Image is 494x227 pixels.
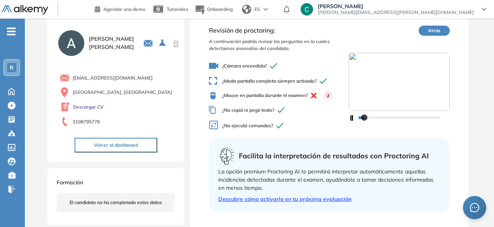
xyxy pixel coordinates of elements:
[89,35,134,51] span: [PERSON_NAME] [PERSON_NAME]
[209,120,348,132] span: ¿No ejecutó comandos?
[470,203,479,212] span: message
[73,75,153,81] span: [EMAIL_ADDRESS][DOMAIN_NAME]
[73,89,172,96] span: [GEOGRAPHIC_DATA], [GEOGRAPHIC_DATA]
[103,6,145,12] span: Agendar una demo
[318,3,474,9] span: [PERSON_NAME]
[207,6,233,12] span: Onboarding
[254,6,260,13] span: ES
[324,91,332,100] div: 2
[218,195,440,203] a: Descubre cómo activarlo en tu próxima evaluación
[167,6,188,12] span: Tutoriales
[195,1,233,18] button: Onboarding
[57,179,83,186] span: Formación
[263,8,268,11] img: arrow
[75,138,157,152] button: Volver al dashboard
[95,4,145,13] a: Agendar una demo
[209,91,348,100] span: ¿Mouse en pantalla durante el examen?
[218,168,440,192] div: La opción premium Proctoring AI te permitirá interpretar automáticamente aquellas incidencias det...
[242,5,251,14] img: world
[209,106,348,114] span: ¿No copió ni pegó texto?
[318,9,474,16] span: [PERSON_NAME][EMAIL_ADDRESS][PERSON_NAME][DOMAIN_NAME]
[57,29,85,57] img: PROFILE_MENU_LOGO_USER
[10,64,14,71] span: R
[209,77,348,85] span: ¿Modo pantalla completa siempre activado?
[70,199,162,206] span: El candidato no ha completado estos datos
[156,36,170,50] button: Seleccione la evaluación activa
[209,38,348,52] span: A continuación podrás revisar las preguntas en la cuales detectamos anomalías del candidato.
[7,31,16,32] i: -
[2,5,48,15] img: Logo
[209,61,348,71] span: ¿Cámara encendida?
[239,151,429,161] span: Facilita la interpretación de resultados con Proctoring AI
[419,26,450,36] button: Atrás
[209,26,348,35] span: Revisión de proctoring:
[73,104,104,111] a: Descargar CV
[73,118,100,125] span: 3108795778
